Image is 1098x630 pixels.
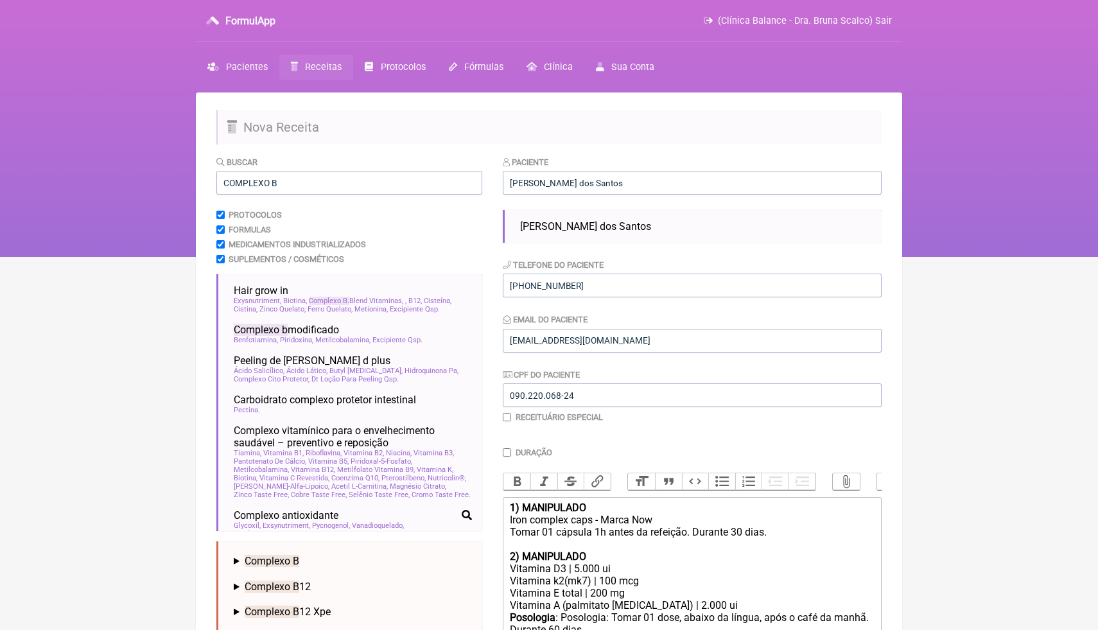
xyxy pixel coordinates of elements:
[412,491,471,499] span: Cromo Taste Free
[349,491,410,499] span: Selênio Taste Free
[372,336,423,344] span: Excipiente Qsp
[352,521,404,530] span: Vanadioquelado
[234,581,472,593] summary: Complexo B12
[305,62,342,73] span: Receitas
[331,474,379,482] span: Coenzima Q10
[309,297,403,305] span: Blend Vitaminas
[428,474,466,482] span: Nutricolin®
[354,305,388,313] span: Metionina
[381,474,426,482] span: Pterostilbeno
[234,336,278,344] span: Benfotiamina
[234,530,301,538] span: Picolinato De Cromo
[234,449,304,457] span: Tiamina, Vitamina B1
[351,457,412,466] span: Piridoxal-5-Fosfato
[584,473,611,490] button: Link
[279,55,353,80] a: Receitas
[196,55,279,80] a: Pacientes
[584,55,666,80] a: Sua Conta
[516,448,552,457] label: Duração
[245,581,299,593] span: Complexo B
[245,606,299,618] span: Complexo B
[234,482,329,491] span: [PERSON_NAME]-Alfa-Lipoico
[328,530,378,538] span: Excipiente Qsp
[510,502,875,550] div: Iron complex caps - Marca Now Tomar 01 cápsula 1h antes da refeição. Durante 30 dias.
[424,297,451,305] span: Cisteína
[308,305,353,313] span: Ferro Quelato
[437,55,515,80] a: Fórmulas
[234,457,349,466] span: Pantotenato De Cálcio, Vitamina B5
[386,449,454,457] span: Niacina, Vitamina B3
[291,491,347,499] span: Cobre Taste Free
[216,157,257,167] label: Buscar
[234,297,281,305] span: Exysnutriment
[234,324,288,336] span: Complexo b
[245,606,331,618] span: 12 Xpe
[510,587,875,599] div: Vitamina E total | 200 mg
[611,62,654,73] span: Sua Conta
[704,15,892,26] a: (Clínica Balance - Dra. Bruna Scalco) Sair
[464,62,503,73] span: Fórmulas
[263,521,310,530] span: Exsynutriment
[510,550,586,563] strong: 2) MANIPULADO
[516,412,603,422] label: Receituário Especial
[515,55,584,80] a: Clínica
[557,473,584,490] button: Strikethrough
[510,563,875,575] div: Vitamina D3 | 5.000 ui
[234,521,261,530] span: Glycoxil
[234,406,260,414] span: Pectina
[628,473,655,490] button: Heading
[302,530,326,538] span: Biotina
[503,315,588,324] label: Email do Paciente
[234,284,288,297] span: Hair grow in
[408,297,422,305] span: B12
[520,220,651,232] span: [PERSON_NAME] dos Santos
[762,473,789,490] button: Decrease Level
[417,466,453,474] span: Vitamina K
[329,367,403,375] span: Butyl [MEDICAL_DATA]
[510,599,875,611] div: Vitamina A (palmitato [MEDICAL_DATA]) | 2.000 ui
[337,466,415,474] span: Metilfolato Vitamina B9
[789,473,815,490] button: Increase Level
[216,110,882,144] h2: Nova Receita
[216,171,482,195] input: exemplo: emagrecimento, ansiedade
[259,305,306,313] span: Zinco Quelato
[331,482,388,491] span: Acetil L-Carnitina
[229,254,344,264] label: Suplementos / Cosméticos
[510,611,555,624] strong: Posologia
[544,62,573,73] span: Clínica
[283,297,307,305] span: Biotina
[353,55,437,80] a: Protocolos
[234,324,339,336] span: modificado
[381,62,426,73] span: Protocolos
[510,575,875,587] div: Vitamina k2(mk7) | 100 mcg
[708,473,735,490] button: Bullets
[735,473,762,490] button: Numbers
[315,336,370,344] span: Metilcobalamina
[682,473,709,490] button: Code
[655,473,682,490] button: Quote
[390,305,440,313] span: Excipiente Qsp
[234,491,289,499] span: Zinco Taste Free
[503,473,530,490] button: Bold
[234,305,257,313] span: Cistina
[234,606,472,618] summary: Complexo B12 Xpe
[390,482,446,491] span: Magnésio Citrato
[245,581,311,593] span: 12
[510,502,586,514] strong: 1) MANIPULADO
[226,62,268,73] span: Pacientes
[234,474,257,482] span: Biotina
[234,555,472,567] summary: Complexo B
[259,474,329,482] span: Vitamina C Revestida
[245,555,299,567] span: Complexo B
[229,225,271,234] label: Formulas
[503,370,580,380] label: CPF do Paciente
[286,367,327,375] span: Ácido Lático
[503,157,548,167] label: Paciente
[833,473,860,490] button: Attach Files
[280,336,313,344] span: Piridoxina
[234,367,284,375] span: Ácido Salicílico
[229,210,282,220] label: Protocolos
[234,466,335,474] span: Metilcobalamina, Vitamina B12
[309,297,349,305] span: Complexo B
[234,424,472,449] span: Complexo vitamínico para o envelhecimento saudável – preventivo e reposição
